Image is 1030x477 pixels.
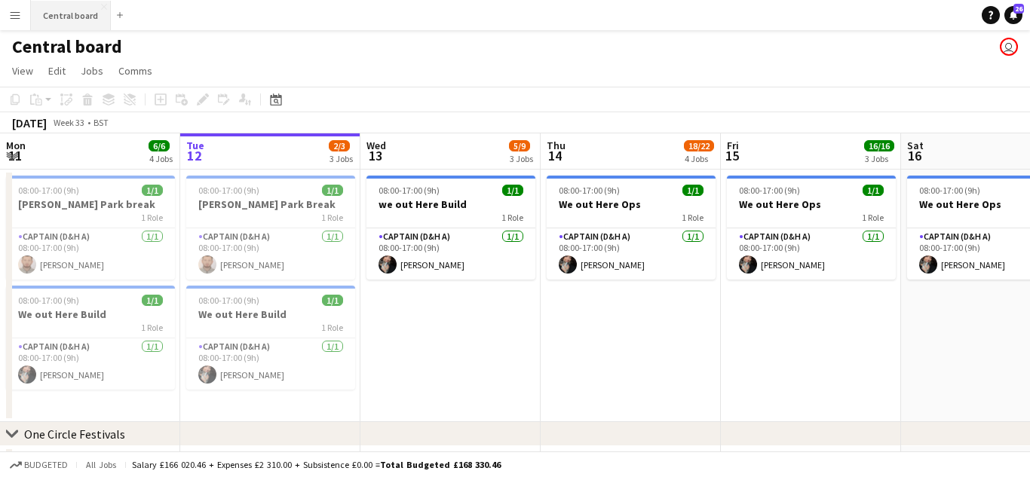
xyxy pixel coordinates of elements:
app-user-avatar: Hayley Ekwubiri [1000,38,1018,56]
div: Salary £166 020.46 + Expenses £2 310.00 + Subsistence £0.00 = [132,459,501,470]
app-card-role: Captain (D&H A)1/108:00-17:00 (9h)[PERSON_NAME] [186,228,355,280]
a: Comms [112,61,158,81]
a: Edit [42,61,72,81]
span: Fri [727,139,739,152]
span: Mon [6,139,26,152]
span: 15 [725,147,739,164]
span: 1 Role [682,212,704,223]
h1: Central board [12,35,122,58]
span: 1/1 [502,185,523,196]
span: Total Budgeted £168 330.46 [380,459,501,470]
app-job-card: 08:00-17:00 (9h)1/1[PERSON_NAME] Park Break1 RoleCaptain (D&H A)1/108:00-17:00 (9h)[PERSON_NAME] [186,176,355,280]
span: 5/9 [509,140,530,151]
span: 1/1 [863,185,884,196]
div: 4 Jobs [149,153,173,164]
app-card-role: Captain (D&H A)1/108:00-17:00 (9h)[PERSON_NAME] [366,228,535,280]
span: Jobs [81,64,103,78]
app-card-role: Captain (D&H A)1/108:00-17:00 (9h)[PERSON_NAME] [6,338,175,390]
span: 1/1 [142,185,163,196]
span: 1 Role [141,322,163,333]
span: 2/3 [329,140,350,151]
span: 1/1 [322,185,343,196]
span: Tue [186,139,204,152]
span: 1/1 [682,185,704,196]
app-card-role: Captain (D&H A)1/108:00-17:00 (9h)[PERSON_NAME] [547,228,716,280]
span: 1 Role [501,212,523,223]
span: View [12,64,33,78]
span: 16 [905,147,924,164]
app-job-card: 08:00-17:00 (9h)1/1We out Here Ops1 RoleCaptain (D&H A)1/108:00-17:00 (9h)[PERSON_NAME] [547,176,716,280]
a: 26 [1004,6,1022,24]
app-card-role: Captain (D&H A)1/108:00-17:00 (9h)[PERSON_NAME] [727,228,896,280]
button: Central board [31,1,111,30]
h3: [PERSON_NAME] Park Break [186,197,355,211]
div: One Circle Festivals [24,427,125,442]
span: Wed [366,139,386,152]
span: 13 [364,147,386,164]
span: 08:00-17:00 (9h) [18,295,79,306]
span: All jobs [83,459,119,470]
h3: We out Here Ops [727,197,896,211]
span: 14 [544,147,566,164]
app-job-card: 08:00-17:00 (9h)1/1[PERSON_NAME] Park break1 RoleCaptain (D&H A)1/108:00-17:00 (9h)[PERSON_NAME] [6,176,175,280]
div: 3 Jobs [865,153,894,164]
span: 08:00-17:00 (9h) [739,185,800,196]
span: 1/1 [322,295,343,306]
div: [DATE] [12,115,47,130]
app-card-role: Captain (D&H A)1/108:00-17:00 (9h)[PERSON_NAME] [186,338,355,390]
app-job-card: 08:00-17:00 (9h)1/1We out Here Build1 RoleCaptain (D&H A)1/108:00-17:00 (9h)[PERSON_NAME] [186,286,355,390]
span: 16/16 [864,140,894,151]
span: 08:00-17:00 (9h) [198,185,259,196]
span: 1 Role [862,212,884,223]
h3: We out Here Build [186,307,355,321]
span: Edit [48,64,66,78]
span: 1 Role [321,212,343,223]
span: Budgeted [24,460,68,470]
a: Jobs [75,61,109,81]
span: 11 [4,147,26,164]
h3: we out Here Build [366,197,535,211]
span: 08:00-17:00 (9h) [559,185,620,196]
div: BST [93,117,109,128]
app-card-role: Captain (D&H A)1/108:00-17:00 (9h)[PERSON_NAME] [6,228,175,280]
app-job-card: 08:00-17:00 (9h)1/1We out Here Ops1 RoleCaptain (D&H A)1/108:00-17:00 (9h)[PERSON_NAME] [727,176,896,280]
span: 6/6 [149,140,170,151]
button: Budgeted [8,457,70,473]
div: 3 Jobs [510,153,533,164]
h3: We out Here Ops [547,197,716,211]
span: 1 Role [141,212,163,223]
app-job-card: 08:00-17:00 (9h)1/1We out Here Build1 RoleCaptain (D&H A)1/108:00-17:00 (9h)[PERSON_NAME] [6,286,175,390]
app-job-card: 08:00-17:00 (9h)1/1we out Here Build1 RoleCaptain (D&H A)1/108:00-17:00 (9h)[PERSON_NAME] [366,176,535,280]
span: 1/1 [142,295,163,306]
span: 1 Role [321,322,343,333]
h3: We out Here Build [6,307,175,321]
div: 3 Jobs [330,153,353,164]
span: 08:00-17:00 (9h) [379,185,440,196]
span: 18/22 [684,140,714,151]
h3: [PERSON_NAME] Park break [6,197,175,211]
span: 26 [1013,4,1024,14]
span: Comms [118,64,152,78]
span: Week 33 [50,117,87,128]
div: 4 Jobs [685,153,713,164]
span: Sat [907,139,924,152]
span: 08:00-17:00 (9h) [18,185,79,196]
span: 08:00-17:00 (9h) [919,185,980,196]
span: 12 [184,147,204,164]
a: View [6,61,39,81]
span: Thu [547,139,566,152]
span: 08:00-17:00 (9h) [198,295,259,306]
